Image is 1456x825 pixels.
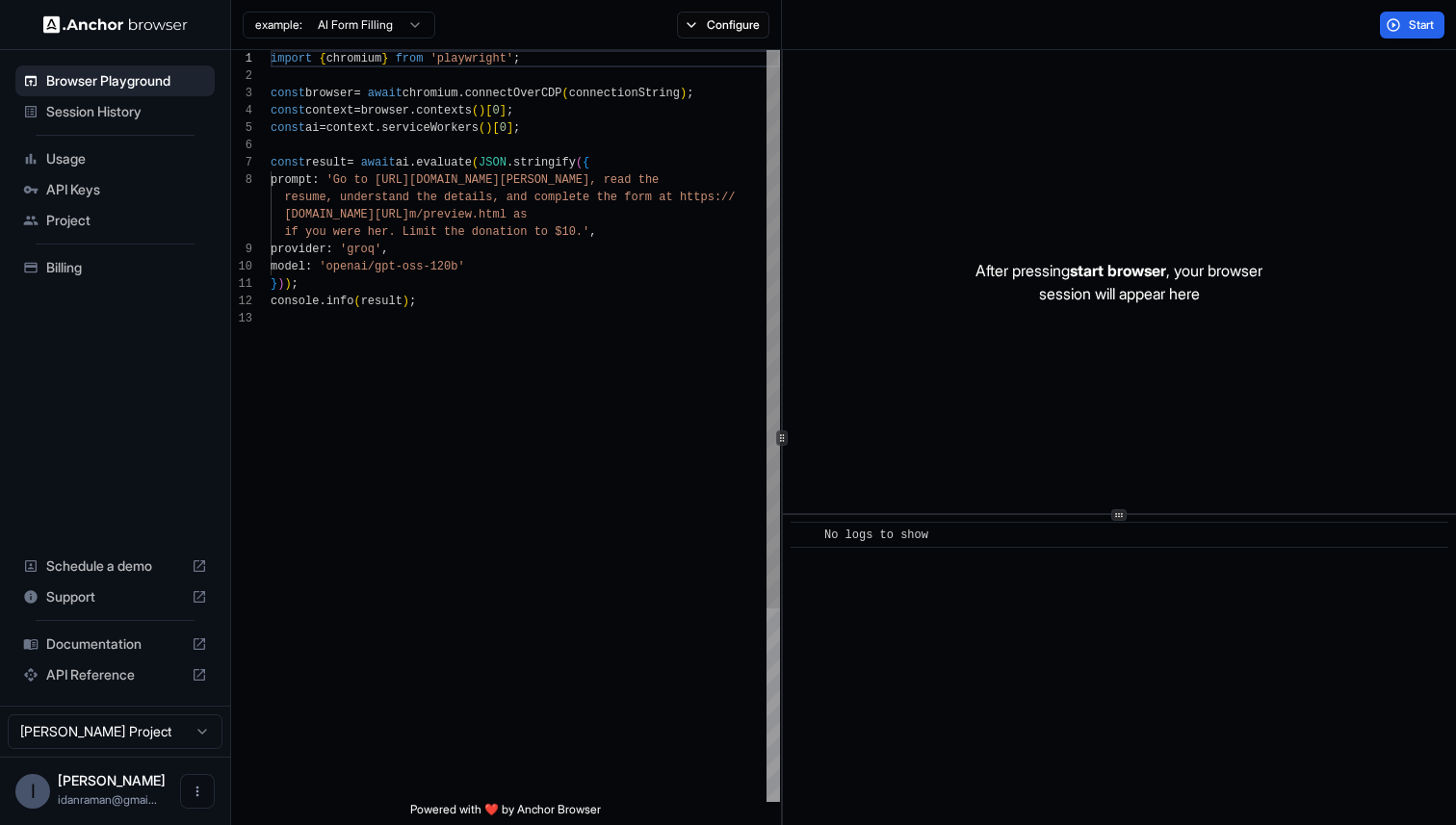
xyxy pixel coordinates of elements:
[271,87,305,100] span: const
[319,52,325,65] span: {
[271,104,305,117] span: const
[271,156,305,169] span: const
[403,295,409,308] span: )
[576,156,583,169] span: (
[46,180,207,199] span: API Keys
[231,258,252,275] div: 10
[680,87,687,100] span: )
[255,17,302,33] span: example:
[1409,17,1436,33] span: Start
[305,87,353,100] span: browser
[485,121,492,135] span: )
[271,121,305,135] span: const
[231,137,252,154] div: 6
[416,104,472,117] span: contexts
[46,71,207,90] span: Browser Playground
[353,295,360,308] span: (
[292,277,299,291] span: ;
[479,156,507,169] span: JSON
[305,121,319,135] span: ai
[231,154,252,171] div: 7
[569,87,680,100] span: connectionString
[472,104,479,117] span: (
[271,260,305,273] span: model
[465,87,562,100] span: connectOverCDP
[15,551,215,581] div: Schedule a demo
[284,208,409,221] span: [DOMAIN_NAME][URL]
[46,556,184,576] span: Schedule a demo
[409,104,416,117] span: .
[361,295,403,308] span: result
[231,241,252,258] div: 9
[500,104,507,117] span: ]
[416,156,472,169] span: evaluate
[562,87,569,100] span: (
[485,104,492,117] span: [
[975,259,1262,305] p: After pressing , your browser session will appear here
[15,174,215,205] div: API Keys
[396,156,409,169] span: ai
[271,277,277,291] span: }
[58,772,166,788] span: Idan Raman
[305,260,312,273] span: :
[231,171,252,189] div: 8
[305,104,353,117] span: context
[15,205,215,236] div: Project
[271,173,312,187] span: prompt
[15,96,215,127] div: Session History
[326,243,333,256] span: :
[231,275,252,293] div: 11
[319,121,325,135] span: =
[284,191,631,204] span: resume, understand the details, and complete the f
[513,121,520,135] span: ;
[15,143,215,174] div: Usage
[513,52,520,65] span: ;
[46,102,207,121] span: Session History
[231,67,252,85] div: 2
[271,52,312,65] span: import
[500,121,507,135] span: 0
[326,52,382,65] span: chromium
[617,173,659,187] span: ad the
[409,295,416,308] span: ;
[479,104,485,117] span: )
[457,87,464,100] span: .
[271,295,319,308] span: console
[396,52,424,65] span: from
[492,121,499,135] span: [
[15,252,215,283] div: Billing
[353,104,360,117] span: =
[326,121,375,135] span: context
[231,85,252,102] div: 3
[284,277,291,291] span: )
[15,581,215,612] div: Support
[46,634,184,654] span: Documentation
[631,191,735,204] span: orm at https://
[410,802,601,825] span: Powered with ❤️ by Anchor Browser
[375,121,381,135] span: .
[326,173,617,187] span: 'Go to [URL][DOMAIN_NAME][PERSON_NAME], re
[46,149,207,168] span: Usage
[231,310,252,327] div: 13
[381,52,388,65] span: }
[231,50,252,67] div: 1
[687,87,693,100] span: ;
[472,156,479,169] span: (
[15,629,215,659] div: Documentation
[312,173,319,187] span: :
[231,293,252,310] div: 12
[361,104,409,117] span: browser
[824,529,928,542] span: No logs to show
[180,774,215,809] button: Open menu
[58,792,157,807] span: idanraman@gmail.com
[271,243,326,256] span: provider
[46,258,207,277] span: Billing
[513,156,576,169] span: stringify
[43,15,188,34] img: Anchor Logo
[507,104,513,117] span: ;
[507,121,513,135] span: ]
[340,243,381,256] span: 'groq'
[800,526,810,545] span: ​
[381,121,479,135] span: serviceWorkers
[46,211,207,230] span: Project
